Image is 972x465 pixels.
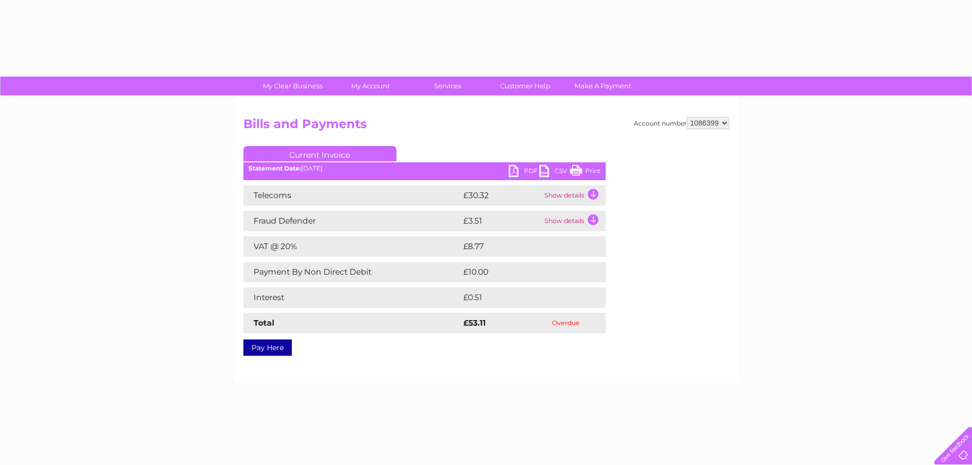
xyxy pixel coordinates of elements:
[461,211,542,231] td: £3.51
[243,165,606,172] div: [DATE]
[328,77,412,95] a: My Account
[243,262,461,282] td: Payment By Non Direct Debit
[539,165,570,180] a: CSV
[570,165,601,180] a: Print
[634,117,729,129] div: Account number
[461,262,585,282] td: £10.00
[251,77,335,95] a: My Clear Business
[463,318,486,328] strong: £53.11
[542,211,606,231] td: Show details
[243,211,461,231] td: Fraud Defender
[406,77,490,95] a: Services
[243,236,461,257] td: VAT @ 20%
[254,318,275,328] strong: Total
[248,164,301,172] b: Statement Date:
[461,236,582,257] td: £8.77
[527,313,605,333] td: Overdue
[461,287,580,308] td: £0.51
[483,77,567,95] a: Customer Help
[243,185,461,206] td: Telecoms
[509,165,539,180] a: PDF
[243,339,292,356] a: Pay Here
[461,185,542,206] td: £30.32
[243,146,396,161] a: Current Invoice
[243,117,729,136] h2: Bills and Payments
[542,185,606,206] td: Show details
[561,77,645,95] a: Make A Payment
[243,287,461,308] td: Interest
